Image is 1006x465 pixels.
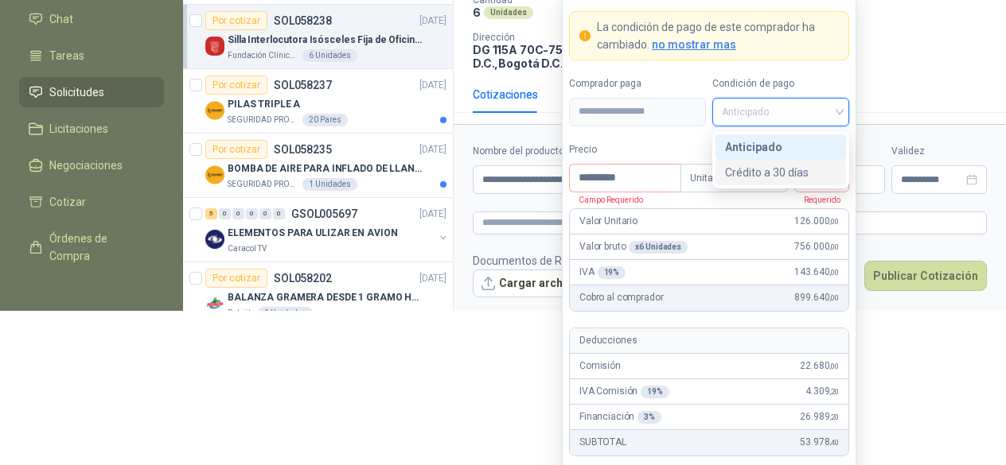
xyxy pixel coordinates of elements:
[419,78,446,93] p: [DATE]
[228,33,426,48] p: Silla Interlocutora Isósceles Fija de Oficina Tela Negra Just Home Collection
[579,30,591,41] span: exclamation-circle
[794,265,839,280] span: 143.640
[19,223,164,271] a: Órdenes de Compra
[274,79,332,91] p: SOL058237
[805,384,839,399] span: 4.309
[205,76,267,95] div: Por cotizar
[800,409,839,424] span: 26.989
[205,101,224,120] img: Company Logo
[258,307,313,320] div: 1 Unidades
[829,438,839,447] span: ,40
[49,157,123,174] span: Negociaciones
[569,192,643,207] p: Campo Requerido
[794,239,839,254] span: 756.000
[302,49,357,62] div: 6 Unidades
[419,271,446,286] p: [DATE]
[228,178,299,191] p: SEGURIDAD PROVISER LTDA
[716,134,846,160] div: Anticipado
[690,166,778,190] span: Unitario
[228,161,426,176] p: BOMBA DE AIRE PARA INFLADO DE LLANTAS DE BICICLETA
[291,208,357,219] p: GSOL005697
[49,120,108,138] span: Licitaciones
[597,18,839,53] p: La condición de pago de este comprador ha cambiado.
[473,252,610,269] p: Documentos de Referencia
[829,217,839,226] span: ,00
[829,242,839,251] span: ,00
[19,77,164,107] a: Solicitudes
[829,362,839,370] span: ,00
[864,261,987,291] button: Publicar Cotización
[183,69,453,134] a: Por cotizarSOL058237[DATE] Company LogoPILAS TRIPLE ASEGURIDAD PROVISER LTDA20 Pares
[794,290,839,305] span: 899.640
[800,435,839,450] span: 53.978
[205,165,224,184] img: Company Logo
[49,83,104,101] span: Solicitudes
[473,144,663,159] label: Nombre del producto
[579,265,626,280] p: IVA
[302,178,357,191] div: 1 Unidades
[638,411,661,424] div: 3 %
[274,144,332,155] p: SOL058235
[228,49,299,62] p: Fundación Clínica Shaio
[274,273,332,284] p: SOL058202
[579,290,663,305] p: Cobro al comprador
[473,86,538,103] div: Cotizaciones
[183,262,453,327] a: Por cotizarSOL058202[DATE] Company LogoBALANZA GRAMERA DESDE 1 GRAMO HASTA 5 GRAMOSPatojito1 Unid...
[183,134,453,198] a: Por cotizarSOL058235[DATE] Company LogoBOMBA DE AIRE PARA INFLADO DE LLANTAS DE BICICLETASEGURIDA...
[246,208,258,219] div: 0
[419,14,446,29] p: [DATE]
[302,114,348,126] div: 20 Pares
[829,413,839,421] span: ,20
[712,76,849,91] label: Condición de pago
[641,386,669,398] div: 19 %
[794,192,840,207] p: Requerido
[219,208,231,219] div: 0
[598,266,626,279] div: 19 %
[569,76,706,91] label: Comprador paga
[205,230,224,249] img: Company Logo
[228,226,397,241] p: ELEMENTOS PARA ULIZAR EN AVION
[829,387,839,396] span: ,20
[722,100,840,124] span: Anticipado
[569,142,680,157] label: Precio
[49,230,149,265] span: Órdenes de Compra
[800,358,839,374] span: 22.680
[49,10,73,28] span: Chat
[419,207,446,222] p: [DATE]
[49,193,86,211] span: Cotizar
[274,15,332,26] p: SOL058238
[419,142,446,157] p: [DATE]
[205,204,450,255] a: 5 0 0 0 0 0 GSOL005697[DATE] Company LogoELEMENTOS PARA ULIZAR EN AVIONCaracol TV
[829,293,839,302] span: ,00
[473,32,619,43] p: Dirección
[228,114,299,126] p: SEGURIDAD PROVISER LTDA
[19,4,164,34] a: Chat
[19,41,164,71] a: Tareas
[19,187,164,217] a: Cotizar
[579,435,626,450] p: SUBTOTAL
[473,43,619,70] p: DG 115A 70C-75 Bogotá D.C. , Bogotá D.C.
[259,208,271,219] div: 0
[652,38,736,51] span: no mostrar mas
[725,164,836,181] div: Crédito a 30 días
[232,208,244,219] div: 0
[579,239,688,254] p: Valor bruto
[579,384,669,399] p: IVA Comisión
[579,409,661,424] p: Financiación
[49,47,84,64] span: Tareas
[716,160,846,185] div: Crédito a 30 días
[579,358,621,374] p: Comisión
[579,333,637,348] p: Deducciones
[205,208,217,219] div: 5
[228,307,255,320] p: Patojito
[829,268,839,277] span: ,00
[794,214,839,229] span: 126.000
[273,208,285,219] div: 0
[484,6,533,19] div: Unidades
[579,214,638,229] p: Valor Unitario
[725,138,836,156] div: Anticipado
[473,269,587,298] button: Cargar archivo
[228,242,267,255] p: Caracol TV
[228,97,300,112] p: PILAS TRIPLE A
[473,6,481,19] p: 6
